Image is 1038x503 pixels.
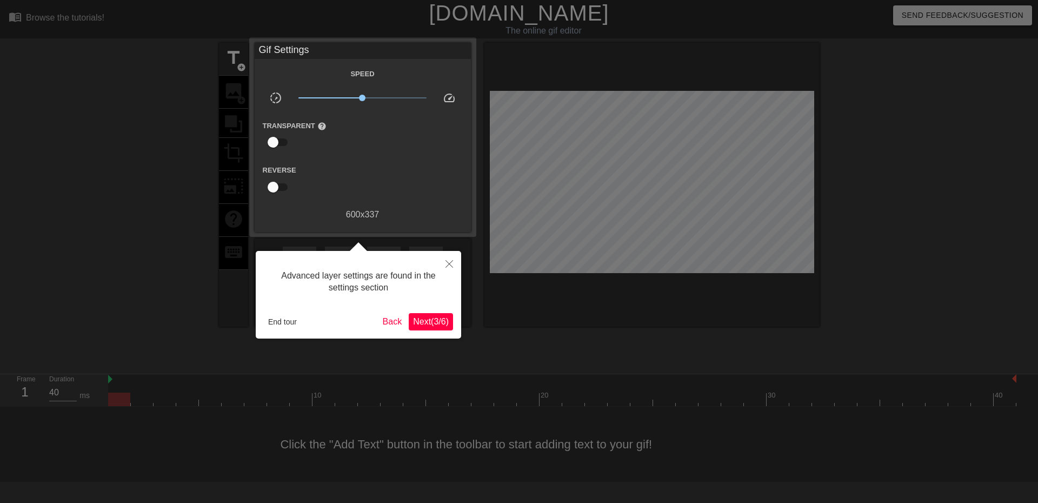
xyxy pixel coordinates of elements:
button: Close [437,251,461,276]
button: Back [378,313,407,330]
button: Next [409,313,453,330]
div: Advanced layer settings are found in the settings section [264,259,453,305]
span: Next ( 3 / 6 ) [413,317,449,326]
button: End tour [264,314,301,330]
